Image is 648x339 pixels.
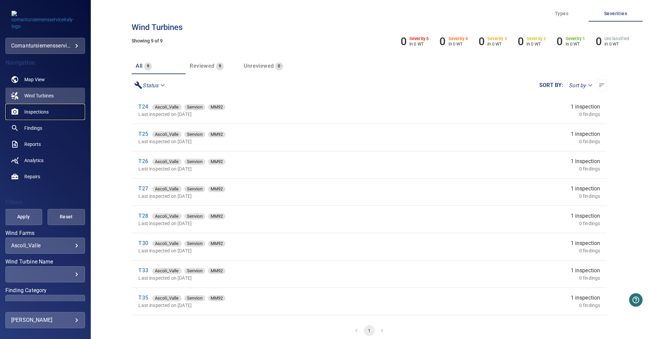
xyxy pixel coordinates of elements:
[48,209,85,225] button: Reset
[579,138,600,145] p: 0 findings
[152,186,182,192] span: Ascoli_Valle
[5,71,85,88] a: map noActive
[11,11,79,30] img: comantursiemensserviceitaly-logo
[593,9,639,18] span: Severities
[56,213,77,221] span: Reset
[579,220,600,227] p: 0 findings
[184,104,205,110] div: Senvion
[208,295,226,302] span: MM92
[526,36,546,41] h6: Severity 2
[152,213,182,219] div: Ascoli_Valle
[152,213,182,220] span: Ascoli_Valle
[539,83,563,88] label: Sort by :
[5,38,85,54] div: comantursiemensserviceitaly
[138,302,399,309] p: Last inspected on [DATE]
[152,158,182,165] span: Ascoli_Valle
[216,62,224,70] span: 9
[596,35,629,48] li: Severity Unclassified
[208,131,226,137] div: MM92
[138,193,399,199] p: Last inspected on [DATE]
[449,36,468,41] h6: Severity 4
[208,104,226,110] div: MM92
[579,193,600,199] p: 0 findings
[5,136,85,152] a: reports noActive
[184,158,205,165] span: Senvion
[5,238,85,254] div: Wind Farms
[571,103,600,111] span: 1 inspection
[208,158,226,165] span: MM92
[184,240,205,247] span: Senvion
[275,62,283,70] span: 0
[138,247,399,254] p: Last inspected on [DATE]
[208,186,226,192] span: MM92
[518,35,546,48] li: Severity 2
[138,131,148,137] a: T25
[184,186,205,192] div: Senvion
[152,104,182,111] span: Ascoli_Valle
[571,157,600,165] span: 1 inspection
[184,131,205,137] div: Senvion
[487,41,507,47] p: in 0 WT
[401,35,407,48] h6: 0
[208,268,226,274] div: MM92
[479,35,507,48] li: Severity 3
[409,41,429,47] p: in 0 WT
[152,131,182,138] span: Ascoli_Valle
[132,38,607,43] h5: Showing 9 of 9
[208,186,226,192] div: MM92
[11,315,79,326] div: [PERSON_NAME]
[144,62,152,70] span: 9
[152,131,182,137] div: Ascoli_Valle
[138,213,148,219] a: T28
[566,41,585,47] p: in 0 WT
[208,131,226,138] span: MM92
[439,35,468,48] li: Severity 4
[401,35,429,48] li: Severity 5
[571,212,600,220] span: 1 inspection
[138,295,148,301] a: T35
[449,41,468,47] p: in 0 WT
[569,82,586,89] em: Sort by
[24,141,41,148] span: Reports
[24,76,45,83] span: Map View
[208,104,226,111] span: MM92
[11,40,79,51] div: comantursiemensserviceitaly
[184,213,205,220] span: Senvion
[24,125,42,131] span: Findings
[526,41,546,47] p: in 0 WT
[132,80,169,91] div: Status
[5,209,42,225] button: Apply
[597,80,607,91] button: Sort list from newest to oldest
[579,275,600,281] p: 0 findings
[5,288,85,293] label: Finding Category
[604,36,629,41] h6: Unclassified
[184,213,205,219] div: Senvion
[138,111,399,118] p: Last inspected on [DATE]
[364,325,375,336] button: page 1
[579,111,600,118] p: 0 findings
[184,104,205,111] span: Senvion
[5,88,85,104] a: windturbines active
[5,104,85,120] a: inspections noActive
[5,266,85,282] div: Wind Turbine Name
[138,103,148,110] a: T24
[439,35,446,48] h6: 0
[138,185,148,192] a: T27
[138,165,399,172] p: Last inspected on [DATE]
[208,241,226,247] div: MM92
[138,267,148,274] a: T33
[184,268,205,274] div: Senvion
[152,186,182,192] div: Ascoli_Valle
[596,35,602,48] h6: 0
[152,240,182,247] span: Ascoli_Valle
[5,295,85,311] div: Finding Category
[563,80,597,91] div: Sort by
[138,138,399,145] p: Last inspected on [DATE]
[571,130,600,138] span: 1 inspection
[132,23,607,32] h3: Wind turbines
[184,186,205,192] span: Senvion
[5,230,85,236] label: Wind Farms
[244,63,274,69] span: Unreviewed
[487,36,507,41] h6: Severity 3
